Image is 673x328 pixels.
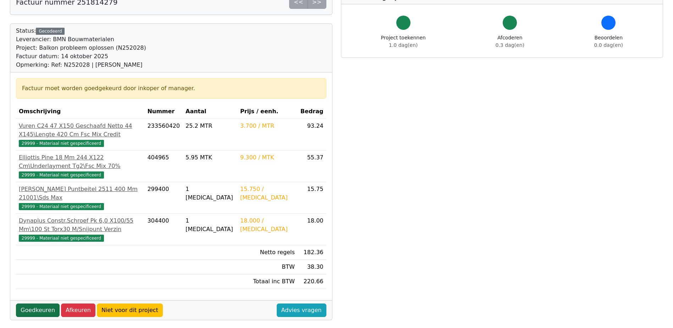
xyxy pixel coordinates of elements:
[144,119,183,151] td: 233560420
[16,304,60,317] a: Goedkeuren
[19,203,104,210] span: 29999 - Materiaal niet gespecificeerd
[16,52,146,61] div: Factuur datum: 14 oktober 2025
[298,104,326,119] th: Bedrag
[19,185,142,202] div: [PERSON_NAME] Puntbeitel 2511 400 Mm 21001\Sds Max
[97,304,163,317] a: Niet voor dit project
[237,274,298,289] td: Totaal inc BTW
[144,214,183,245] td: 304400
[16,61,146,69] div: Opmerking: Ref: N252028 | [PERSON_NAME]
[240,217,295,234] div: 18.000 / [MEDICAL_DATA]
[19,217,142,234] div: Dynaplus Constr.Schroef Pk 6,0 X100/55 Mm\100 St Torx30 M/Snijpunt Verzin
[19,122,142,147] a: Vuren C24 47 X150 Geschaafd Netto 44 X145\Lengte 420 Cm Fsc Mix Credit29999 - Materiaal niet gesp...
[298,274,326,289] td: 220.66
[277,304,326,317] a: Advies vragen
[19,140,104,147] span: 29999 - Materiaal niet gespecificeerd
[19,217,142,242] a: Dynaplus Constr.Schroef Pk 6,0 X100/55 Mm\100 St Torx30 M/Snijpunt Verzin29999 - Materiaal niet g...
[19,153,142,179] a: Elliottis Pine 18 Mm 244 X122 Cm\Underlayment Tg2\Fsc Mix 70%29999 - Materiaal niet gespecificeerd
[186,153,235,162] div: 5.95 MTK
[144,104,183,119] th: Nummer
[16,35,146,44] div: Leverancier: BMN Bouwmaterialen
[16,104,144,119] th: Omschrijving
[298,214,326,245] td: 18.00
[36,28,65,35] div: Gecodeerd
[237,104,298,119] th: Prijs / eenh.
[240,153,295,162] div: 9.300 / MTK
[237,245,298,260] td: Netto regels
[298,182,326,214] td: 15.75
[298,119,326,151] td: 93.24
[183,104,237,119] th: Aantal
[298,260,326,274] td: 38.30
[186,122,235,130] div: 25.2 MTR
[16,44,146,52] div: Project: Balkon probleem oplossen (N252028)
[61,304,95,317] a: Afkeuren
[144,151,183,182] td: 404965
[19,171,104,179] span: 29999 - Materiaal niet gespecificeerd
[186,185,235,202] div: 1 [MEDICAL_DATA]
[594,34,623,49] div: Beoordelen
[496,34,524,49] div: Afcoderen
[237,260,298,274] td: BTW
[186,217,235,234] div: 1 [MEDICAL_DATA]
[496,42,524,48] span: 0.3 dag(en)
[298,151,326,182] td: 55.37
[240,185,295,202] div: 15.750 / [MEDICAL_DATA]
[594,42,623,48] span: 0.0 dag(en)
[16,27,146,69] div: Status:
[19,122,142,139] div: Vuren C24 47 X150 Geschaafd Netto 44 X145\Lengte 420 Cm Fsc Mix Credit
[19,185,142,211] a: [PERSON_NAME] Puntbeitel 2511 400 Mm 21001\Sds Max29999 - Materiaal niet gespecificeerd
[389,42,418,48] span: 1.0 dag(en)
[144,182,183,214] td: 299400
[22,84,320,93] div: Factuur moet worden goedgekeurd door inkoper of manager.
[240,122,295,130] div: 3.700 / MTR
[19,235,104,242] span: 29999 - Materiaal niet gespecificeerd
[19,153,142,170] div: Elliottis Pine 18 Mm 244 X122 Cm\Underlayment Tg2\Fsc Mix 70%
[298,245,326,260] td: 182.36
[381,34,426,49] div: Project toekennen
